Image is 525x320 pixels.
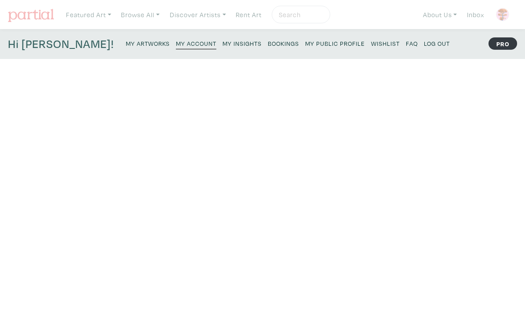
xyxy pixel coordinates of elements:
small: Log Out [424,39,450,48]
a: Wishlist [371,37,400,49]
a: Log Out [424,37,450,49]
small: Bookings [268,39,299,48]
small: My Public Profile [305,39,365,48]
input: Search [278,9,322,20]
small: My Insights [222,39,262,48]
a: Bookings [268,37,299,49]
a: Browse All [117,6,164,24]
a: My Account [176,37,216,49]
small: My Artworks [126,39,170,48]
small: My Account [176,39,216,48]
a: Discover Artists [166,6,230,24]
a: Rent Art [232,6,266,24]
a: My Artworks [126,37,170,49]
h4: Hi [PERSON_NAME]! [8,37,114,51]
small: Wishlist [371,39,400,48]
a: My Insights [222,37,262,49]
a: Featured Art [62,6,115,24]
a: Inbox [463,6,488,24]
a: About Us [419,6,461,24]
strong: PRO [489,37,517,50]
img: phpThumb.php [496,8,509,21]
a: FAQ [406,37,418,49]
a: My Public Profile [305,37,365,49]
small: FAQ [406,39,418,48]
